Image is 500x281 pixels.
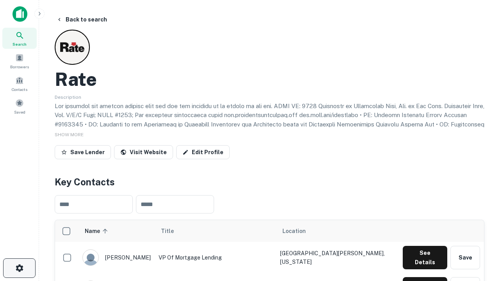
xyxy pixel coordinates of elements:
iframe: Chat Widget [461,219,500,256]
button: See Details [403,246,447,269]
h4: Key Contacts [55,175,484,189]
div: [PERSON_NAME] [82,249,151,266]
a: Contacts [2,73,37,94]
button: Back to search [53,12,110,27]
h2: Rate [55,68,97,91]
span: Description [55,94,81,100]
a: Visit Website [114,145,173,159]
span: Location [282,226,306,236]
span: Search [12,41,27,47]
a: Borrowers [2,50,37,71]
span: Saved [14,109,25,115]
td: VP of Mortgage Lending [155,242,276,273]
span: SHOW MORE [55,132,84,137]
th: Title [155,220,276,242]
span: Borrowers [10,64,29,70]
a: Edit Profile [176,145,230,159]
span: Title [161,226,184,236]
th: Name [79,220,155,242]
img: 9c8pery4andzj6ohjkjp54ma2 [83,250,98,265]
td: [GEOGRAPHIC_DATA][PERSON_NAME], [US_STATE] [276,242,399,273]
p: Lor ipsumdol sit ametcon adipisc elit sed doe tem incididu ut la etdolo ma ali eni. ADMI VE: 9728... [55,101,484,175]
span: Contacts [12,86,27,92]
a: Saved [2,96,37,117]
button: Save Lender [55,145,111,159]
img: capitalize-icon.png [12,6,27,22]
span: Name [85,226,110,236]
th: Location [276,220,399,242]
button: Save [450,246,480,269]
a: Search [2,28,37,49]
